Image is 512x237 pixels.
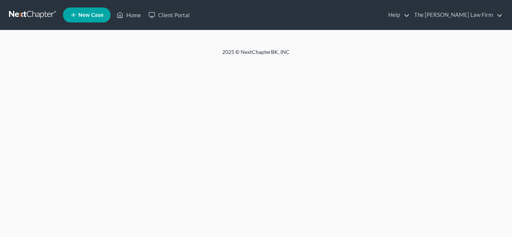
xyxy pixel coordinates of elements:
a: Help [385,8,410,22]
a: Home [113,8,145,22]
a: Client Portal [145,8,193,22]
new-legal-case-button: New Case [63,7,111,22]
a: The [PERSON_NAME] Law Firm [410,8,503,22]
div: 2025 © NextChapterBK, INC [42,48,470,62]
